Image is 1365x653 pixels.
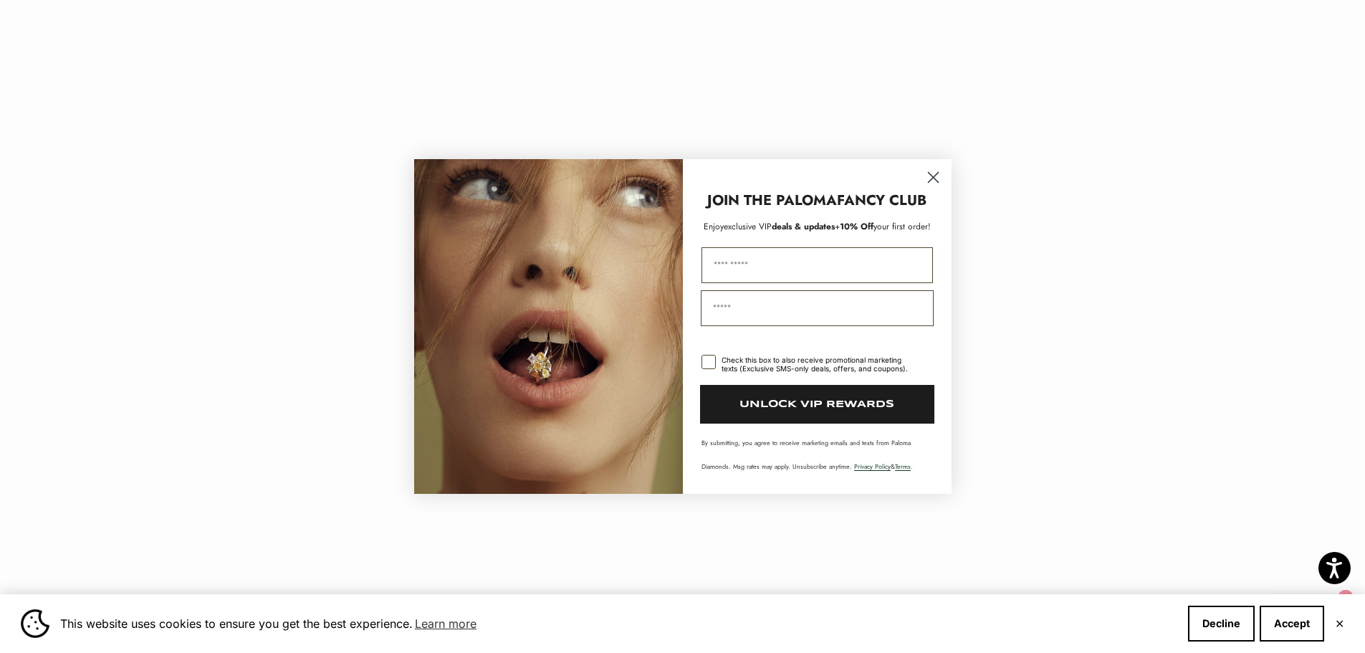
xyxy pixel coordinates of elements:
[895,462,911,471] a: Terms
[707,190,837,211] strong: JOIN THE PALOMA
[835,220,931,233] span: + your first order!
[701,438,933,471] p: By submitting, you agree to receive marketing emails and texts from Paloma Diamonds. Msg rates ma...
[701,290,934,326] input: Email
[724,220,835,233] span: deals & updates
[414,159,683,494] img: Loading...
[1188,606,1255,642] button: Decline
[700,385,934,424] button: UNLOCK VIP REWARDS
[701,247,933,283] input: First Name
[1335,619,1344,628] button: Close
[724,220,772,233] span: exclusive VIP
[413,613,479,634] a: Learn more
[921,165,946,190] button: Close dialog
[1260,606,1324,642] button: Accept
[21,609,49,638] img: Cookie banner
[722,356,916,373] div: Check this box to also receive promotional marketing texts (Exclusive SMS-only deals, offers, and...
[854,462,891,471] a: Privacy Policy
[837,190,926,211] strong: FANCY CLUB
[854,462,913,471] span: & .
[840,220,873,233] span: 10% Off
[60,613,1177,634] span: This website uses cookies to ensure you get the best experience.
[704,220,724,233] span: Enjoy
